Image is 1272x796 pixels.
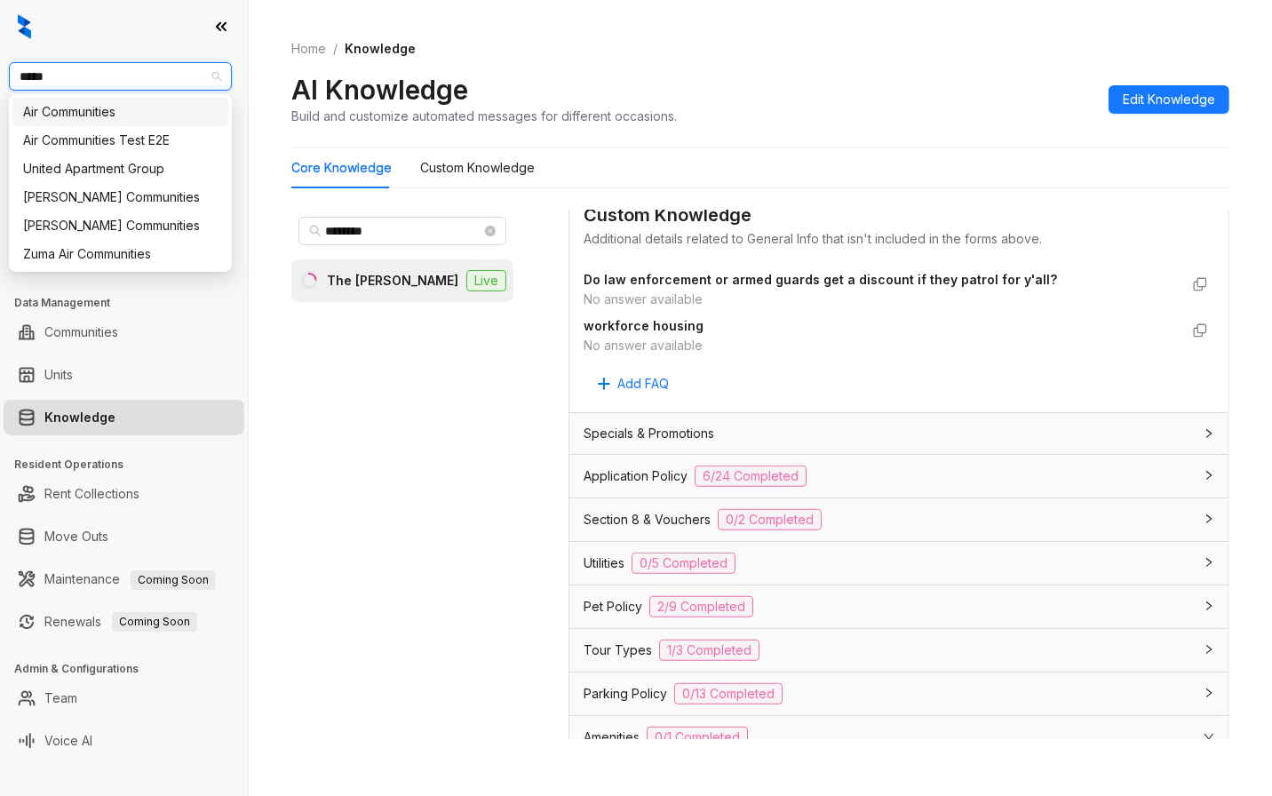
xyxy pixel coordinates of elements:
span: Edit Knowledge [1123,90,1215,109]
div: Villa Serena Communities [12,211,228,240]
a: RenewalsComing Soon [44,604,197,640]
a: Team [44,681,77,716]
li: Voice AI [4,723,244,759]
li: Units [4,357,244,393]
a: Home [288,39,330,59]
li: Maintenance [4,561,244,597]
div: Air Communities [23,102,218,122]
div: Parking Policy0/13 Completed [569,673,1228,715]
li: Renewals [4,604,244,640]
span: Coming Soon [112,612,197,632]
span: Amenities [584,728,640,747]
div: Build and customize automated messages for different occasions. [291,107,677,125]
span: collapsed [1204,428,1214,439]
li: Communities [4,314,244,350]
span: 1/3 Completed [659,640,759,661]
span: 0/2 Completed [718,509,822,530]
span: Application Policy [584,466,688,486]
span: collapsed [1204,557,1214,568]
span: close-circle [485,226,496,236]
span: 0/5 Completed [632,553,735,574]
a: Move Outs [44,519,108,554]
div: Zuma Air Communities [23,244,218,264]
li: Rent Collections [4,476,244,512]
div: United Apartment Group [23,159,218,179]
li: Leasing [4,195,244,231]
span: Coming Soon [131,570,216,590]
span: Specials & Promotions [584,424,714,443]
span: Add FAQ [617,374,669,394]
a: Units [44,357,73,393]
h2: AI Knowledge [291,73,468,107]
div: [PERSON_NAME] Communities [23,187,218,207]
h3: Admin & Configurations [14,661,248,677]
span: 0/13 Completed [674,683,783,704]
div: Custom Knowledge [584,202,1214,229]
button: Edit Knowledge [1109,85,1229,114]
li: / [333,39,338,59]
li: Collections [4,238,244,274]
span: Section 8 & Vouchers [584,510,711,529]
strong: workforce housing [584,318,704,333]
span: Utilities [584,553,624,573]
li: Team [4,681,244,716]
div: Air Communities Test E2E [12,126,228,155]
div: No answer available [584,336,1179,355]
h3: Resident Operations [14,457,248,473]
div: Tour Types1/3 Completed [569,629,1228,672]
div: Core Knowledge [291,158,392,178]
div: Custom Knowledge [420,158,535,178]
div: Specials & Promotions [569,413,1228,454]
img: logo [18,14,31,39]
div: No answer available [584,290,1179,309]
span: collapsed [1204,688,1214,698]
div: Additional details related to General Info that isn't included in the forms above. [584,229,1214,249]
span: Knowledge [345,41,416,56]
li: Leads [4,119,244,155]
a: Knowledge [44,400,115,435]
div: Amenities0/1 Completed [569,716,1228,759]
li: Move Outs [4,519,244,554]
span: collapsed [1204,601,1214,611]
span: collapsed [1204,513,1214,524]
span: 6/24 Completed [695,466,807,487]
div: Application Policy6/24 Completed [569,455,1228,497]
div: United Apartment Group [12,155,228,183]
div: [PERSON_NAME] Communities [23,216,218,235]
div: The [PERSON_NAME] [327,271,458,291]
button: Add FAQ [584,370,683,398]
strong: Do law enforcement or armed guards get a discount if they patrol for y'all? [584,272,1057,287]
a: Communities [44,314,118,350]
span: expanded [1204,731,1214,742]
span: search [309,225,322,237]
div: Villa Serena Communities [12,183,228,211]
a: Voice AI [44,723,92,759]
span: 0/1 Completed [647,727,748,748]
li: Knowledge [4,400,244,435]
h3: Data Management [14,295,248,311]
div: Air Communities [12,98,228,126]
div: Zuma Air Communities [12,240,228,268]
span: Pet Policy [584,597,642,617]
a: Rent Collections [44,476,139,512]
div: Pet Policy2/9 Completed [569,585,1228,628]
span: Tour Types [584,641,652,660]
span: collapsed [1204,644,1214,655]
div: Air Communities Test E2E [23,131,218,150]
span: collapsed [1204,470,1214,481]
span: Live [466,270,506,291]
span: 2/9 Completed [649,596,753,617]
div: Utilities0/5 Completed [569,542,1228,585]
span: Parking Policy [584,684,667,704]
div: Section 8 & Vouchers0/2 Completed [569,498,1228,541]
